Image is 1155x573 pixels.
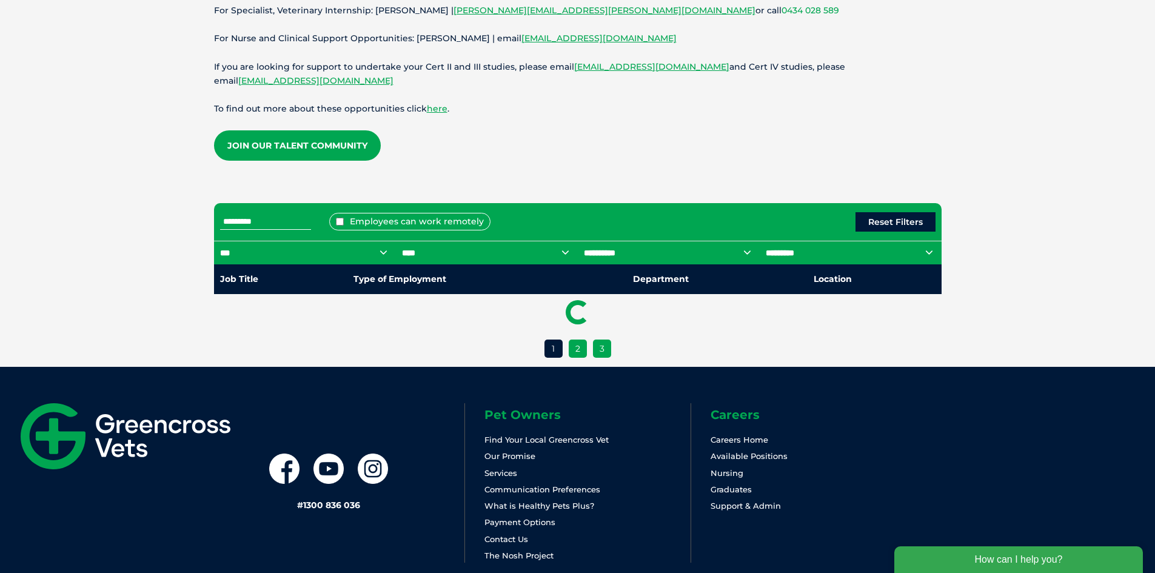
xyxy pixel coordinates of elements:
[484,435,609,444] a: Find Your Local Greencross Vet
[569,340,587,358] button: 2
[297,500,360,511] a: #1300 836 036
[782,5,839,16] a: 0434 028 589
[711,451,788,461] a: Available Positions
[214,32,942,45] p: For Nurse and Clinical Support Opportunities: [PERSON_NAME] | email
[220,273,258,284] nobr: Job Title
[484,409,691,421] h6: Pet Owners
[214,102,942,116] p: To find out more about these opportunities click .
[814,273,852,284] nobr: Location
[711,435,768,444] a: Careers Home
[711,484,752,494] a: Graduates
[427,103,447,114] a: here
[633,273,689,284] nobr: Department
[484,534,528,544] a: Contact Us
[454,5,755,16] a: [PERSON_NAME][EMAIL_ADDRESS][PERSON_NAME][DOMAIN_NAME]
[214,130,381,161] a: Join our Talent Community
[353,273,446,284] nobr: Type of Employment
[336,218,344,226] input: Employees can work remotely
[521,33,677,44] a: [EMAIL_ADDRESS][DOMAIN_NAME]
[711,468,743,478] a: Nursing
[484,484,600,494] a: Communication Preferences
[544,340,563,358] button: 1
[484,517,555,527] a: Payment Options
[238,75,393,86] a: [EMAIL_ADDRESS][DOMAIN_NAME]
[593,340,611,358] button: 3
[484,468,517,478] a: Services
[484,501,594,511] a: What is Healthy Pets Plus?
[711,501,781,511] a: Support & Admin
[574,61,729,72] a: [EMAIL_ADDRESS][DOMAIN_NAME]
[214,60,942,88] p: If you are looking for support to undertake your Cert II and III studies, please email and Cert I...
[484,551,554,560] a: The Nosh Project
[711,409,917,421] h6: Careers
[329,213,490,230] label: Employees can work remotely
[214,4,942,18] p: For Specialist, Veterinary Internship: [PERSON_NAME] | or call
[855,212,936,232] button: Reset Filters
[7,7,256,34] div: How can I help you?
[297,500,303,511] span: #
[484,451,535,461] a: Our Promise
